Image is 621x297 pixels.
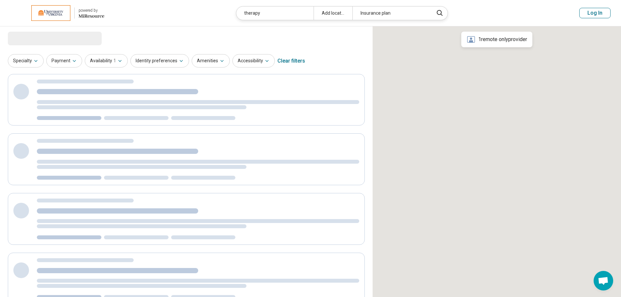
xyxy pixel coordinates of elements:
[277,53,305,69] div: Clear filters
[10,5,104,21] a: University of Virginiapowered by
[85,54,128,67] button: Availability1
[236,7,314,20] div: therapy
[314,7,352,20] div: Add location
[31,5,70,21] img: University of Virginia
[192,54,230,67] button: Amenities
[594,271,613,290] div: Open chat
[8,54,44,67] button: Specialty
[46,54,82,67] button: Payment
[232,54,275,67] button: Accessibility
[113,57,116,64] span: 1
[352,7,430,20] div: Insurance plan
[8,32,63,45] span: Loading...
[579,8,611,18] button: Log In
[461,32,532,47] div: 1 remote only provider
[130,54,189,67] button: Identity preferences
[79,7,104,13] div: powered by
